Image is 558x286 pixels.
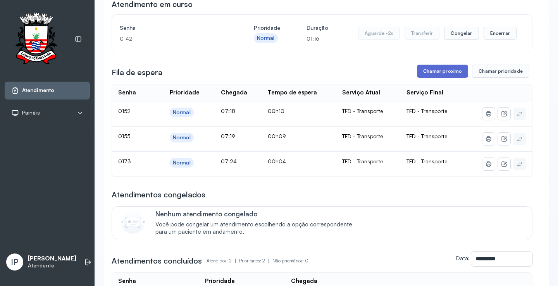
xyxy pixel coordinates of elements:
h4: Senha [120,22,227,33]
p: Prioritários: 2 [239,255,272,266]
div: Tempo de espera [268,89,317,96]
p: Nenhum atendimento congelado [155,210,360,218]
h4: Duração [307,22,328,33]
div: Normal [173,109,191,116]
span: TFD - Transporte [406,133,447,139]
img: Logotipo do estabelecimento [8,12,64,66]
span: 0173 [118,158,131,164]
p: Atendidos: 2 [207,255,239,266]
p: Atendente [28,262,76,269]
div: Normal [173,134,191,141]
div: TFD - Transporte [342,158,394,165]
div: TFD - Transporte [342,133,394,140]
p: [PERSON_NAME] [28,255,76,262]
span: 00h04 [268,158,286,164]
span: 0155 [118,133,130,139]
div: Senha [118,89,136,96]
div: Serviço Final [406,89,443,96]
span: | [268,258,269,264]
div: Chegada [291,277,317,285]
h3: Fila de espera [112,67,162,78]
span: Painéis [22,110,40,116]
label: Data: [456,255,470,261]
p: 01:16 [307,33,328,44]
span: TFD - Transporte [406,108,447,114]
div: Normal [173,159,191,166]
div: Prioridade [170,89,200,96]
span: 07:19 [221,133,235,139]
span: 00h09 [268,133,286,139]
span: 0152 [118,108,131,114]
p: Não prioritários: 0 [272,255,308,266]
div: Prioridade [205,277,235,285]
div: Chegada [221,89,247,96]
button: Encerrar [484,27,517,40]
button: Aguarde -2s [358,27,400,40]
span: | [235,258,236,264]
p: 0142 [120,33,227,44]
div: Normal [257,35,275,41]
span: 07:24 [221,158,237,164]
div: TFD - Transporte [342,108,394,115]
button: Congelar [444,27,479,40]
a: Atendimento [11,87,83,94]
img: Imagem de CalloutCard [121,211,145,234]
span: Você pode congelar um atendimento escolhendo a opção correspondente para um paciente em andamento. [155,221,360,236]
span: TFD - Transporte [406,158,447,164]
span: 00h10 [268,108,284,114]
button: Chamar prioridade [472,65,529,78]
h3: Atendimentos concluídos [112,255,202,266]
button: Transferir [405,27,440,40]
div: Senha [118,277,136,285]
h4: Prioridade [254,22,280,33]
span: 07:18 [221,108,235,114]
span: Atendimento [22,87,54,94]
h3: Atendimentos congelados [112,189,205,200]
div: Serviço Atual [342,89,380,96]
button: Chamar próximo [417,65,468,78]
